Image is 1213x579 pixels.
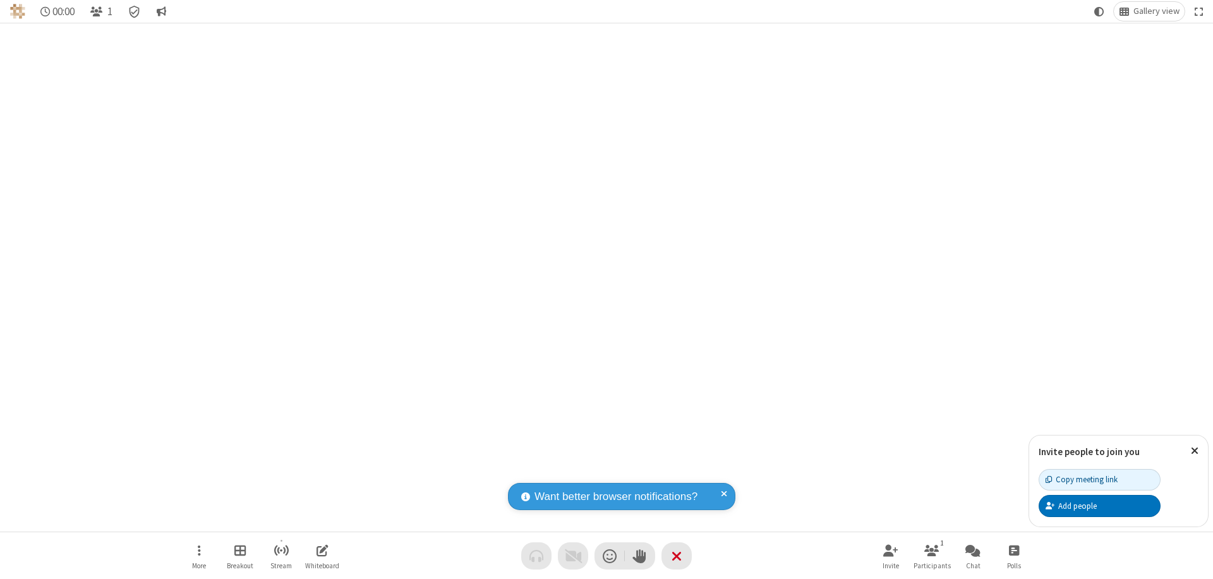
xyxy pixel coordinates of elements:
button: Change layout [1114,2,1185,21]
button: Add people [1039,495,1161,516]
span: Stream [270,562,292,570]
button: Open participant list [85,2,118,21]
span: More [192,562,206,570]
button: Manage Breakout Rooms [221,538,259,574]
span: 00:00 [52,6,75,18]
span: Chat [966,562,981,570]
button: Raise hand [625,542,655,570]
span: Want better browser notifications? [534,489,697,505]
div: Meeting details Encryption enabled [123,2,147,21]
button: End or leave meeting [661,542,692,570]
button: Open shared whiteboard [303,538,341,574]
button: Send a reaction [594,542,625,570]
button: Start streaming [262,538,300,574]
button: Open participant list [913,538,951,574]
button: Audio problem - check your Internet connection or call by phone [521,542,552,570]
img: QA Selenium DO NOT DELETE OR CHANGE [10,4,25,19]
button: Using system theme [1089,2,1109,21]
button: Conversation [151,2,171,21]
div: Copy meeting link [1046,473,1118,485]
span: 1 [107,6,112,18]
button: Fullscreen [1190,2,1209,21]
span: Invite [883,562,899,570]
label: Invite people to join you [1039,446,1140,458]
button: Open menu [180,538,218,574]
button: Copy meeting link [1039,469,1161,491]
span: Participants [914,562,951,570]
button: Open chat [954,538,992,574]
span: Polls [1007,562,1021,570]
button: Close popover [1181,436,1208,466]
div: Timer [35,2,80,21]
span: Whiteboard [305,562,339,570]
button: Open poll [995,538,1033,574]
span: Breakout [227,562,253,570]
div: 1 [937,537,948,549]
button: Video [558,542,588,570]
span: Gallery view [1133,6,1180,16]
button: Invite participants (⌘+Shift+I) [872,538,910,574]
